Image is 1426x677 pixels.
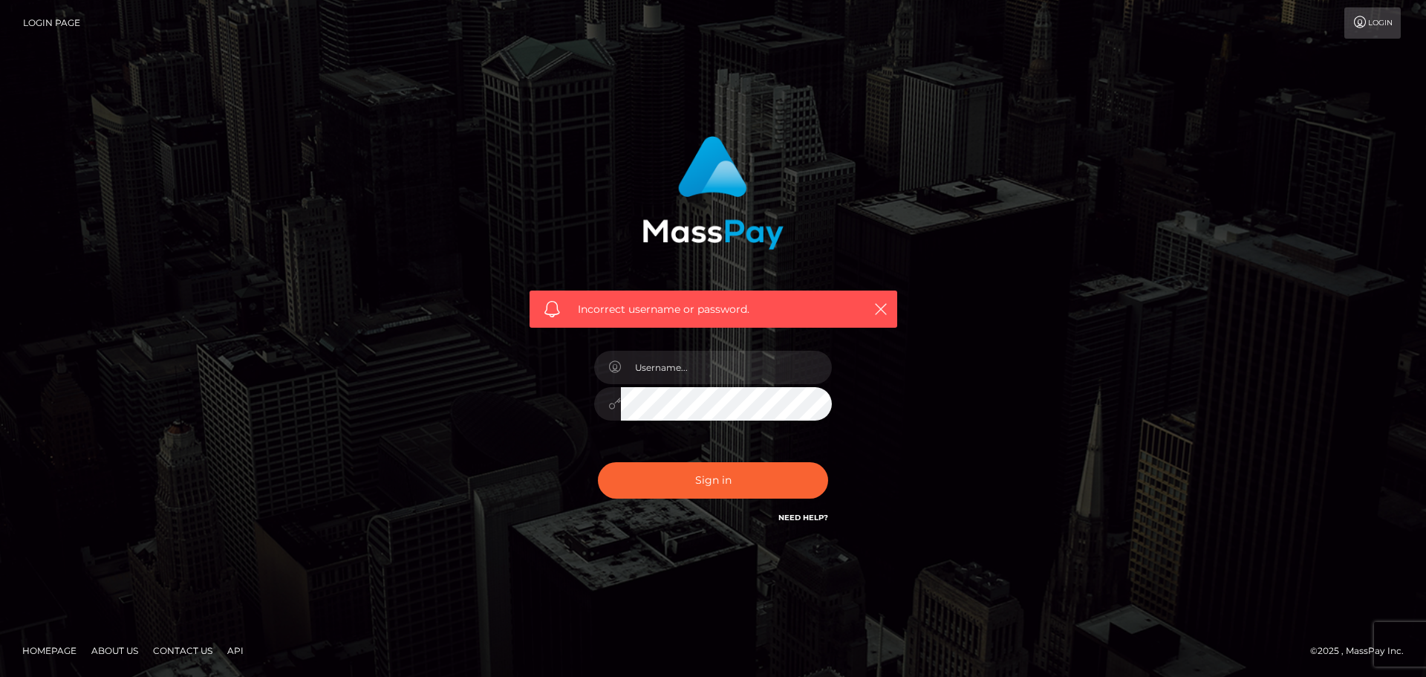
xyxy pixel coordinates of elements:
[147,639,218,662] a: Contact Us
[621,351,832,384] input: Username...
[1344,7,1401,39] a: Login
[778,513,828,522] a: Need Help?
[598,462,828,499] button: Sign in
[16,639,82,662] a: Homepage
[23,7,80,39] a: Login Page
[1310,643,1415,659] div: © 2025 , MassPay Inc.
[85,639,144,662] a: About Us
[642,136,784,250] img: MassPay Login
[221,639,250,662] a: API
[578,302,849,317] span: Incorrect username or password.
